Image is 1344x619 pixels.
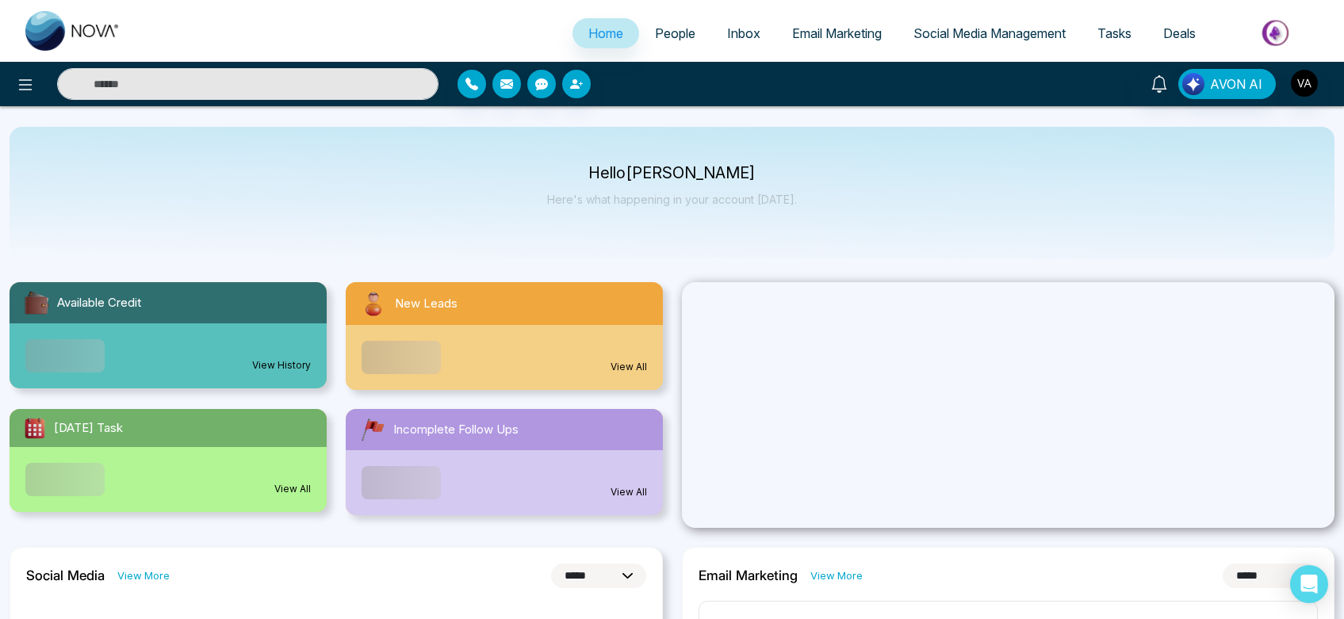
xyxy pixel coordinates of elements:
a: View All [611,360,647,374]
a: New LeadsView All [336,282,672,390]
img: followUps.svg [358,415,387,444]
span: [DATE] Task [54,419,123,438]
span: Social Media Management [913,25,1066,41]
span: Deals [1163,25,1196,41]
a: Tasks [1082,18,1147,48]
span: Incomplete Follow Ups [393,421,519,439]
a: Deals [1147,18,1212,48]
img: Market-place.gif [1220,15,1334,51]
img: Nova CRM Logo [25,11,121,51]
img: availableCredit.svg [22,288,51,317]
h2: Social Media [26,567,105,583]
p: Hello [PERSON_NAME] [547,166,797,180]
a: Home [572,18,639,48]
span: Home [588,25,623,41]
img: newLeads.svg [358,288,389,319]
a: People [639,18,711,48]
a: Incomplete Follow UpsView All [336,409,672,515]
a: View More [117,568,170,583]
button: AVON AI [1178,69,1276,99]
a: Social Media Management [898,18,1082,48]
a: View History [252,358,311,373]
span: AVON AI [1210,75,1262,94]
span: People [655,25,695,41]
span: Tasks [1097,25,1131,41]
span: Available Credit [57,294,141,312]
a: Inbox [711,18,776,48]
a: View All [274,482,311,496]
a: View More [810,568,863,583]
span: Inbox [727,25,760,41]
div: Open Intercom Messenger [1290,565,1328,603]
img: User Avatar [1291,70,1318,97]
img: todayTask.svg [22,415,48,441]
span: Email Marketing [792,25,882,41]
p: Here's what happening in your account [DATE]. [547,193,797,206]
a: View All [611,485,647,499]
img: Lead Flow [1182,73,1204,95]
a: Email Marketing [776,18,898,48]
h2: Email Marketing [699,567,798,583]
span: New Leads [395,295,458,313]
